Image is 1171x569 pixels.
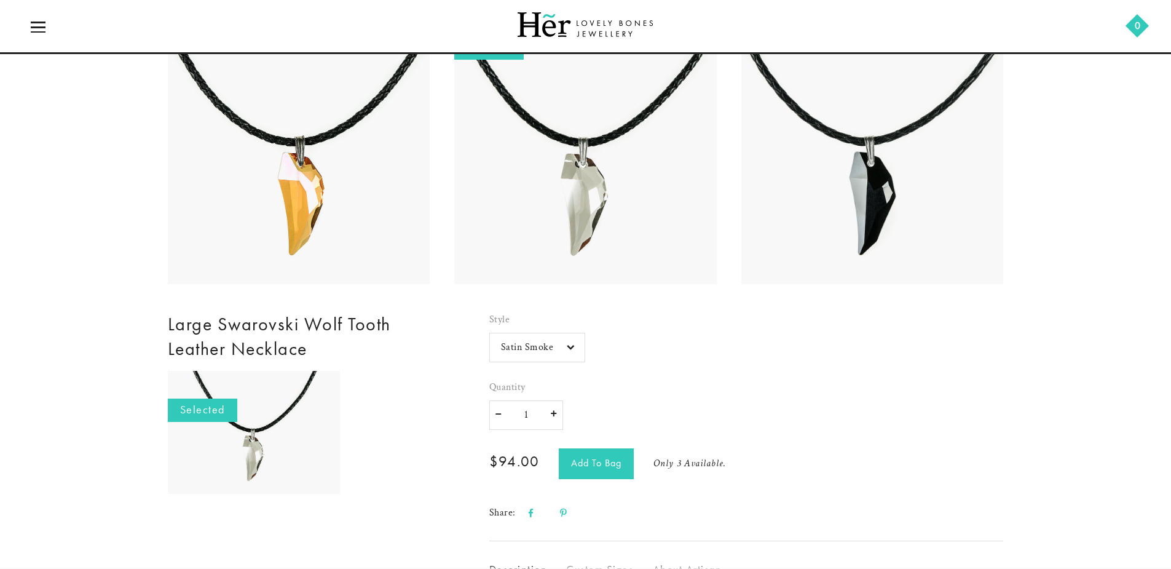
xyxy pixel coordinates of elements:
[653,456,726,471] div: Only 3 available.
[489,395,508,432] span: –
[489,456,540,469] h6: $94.00
[1128,17,1146,35] a: 0
[168,313,446,362] h1: Large Swarovski Wolf Tooth leather necklace
[559,448,634,479] button: Add To Bag
[25,14,52,41] a: icon-menu-open icon-menu-close
[518,12,653,37] img: Her Lovely Bones Jewellery Logo
[489,313,585,327] label: Style
[545,395,563,432] span: +
[489,506,580,519] span: Share:
[489,381,1004,394] label: Quantity
[168,399,237,422] span: Selected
